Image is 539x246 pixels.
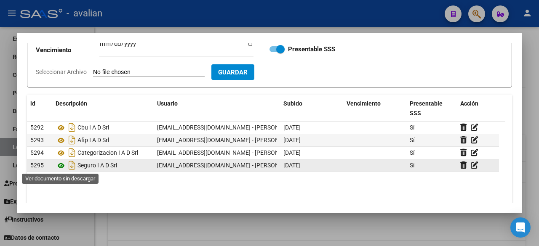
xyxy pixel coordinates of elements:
[283,137,301,143] span: [DATE]
[27,95,52,122] datatable-header-cell: id
[157,124,300,131] span: [EMAIL_ADDRESS][DOMAIN_NAME] - [PERSON_NAME]
[157,137,300,143] span: [EMAIL_ADDRESS][DOMAIN_NAME] - [PERSON_NAME]
[157,162,300,169] span: [EMAIL_ADDRESS][DOMAIN_NAME] - [PERSON_NAME]
[77,150,138,156] span: Categorizacion I A D Srl
[77,124,109,131] span: Cbu I A D Srl
[36,45,99,55] p: Vencimiento
[30,124,44,131] span: 5292
[36,69,87,75] span: Seleccionar Archivo
[52,95,154,122] datatable-header-cell: Descripción
[67,133,77,147] i: Descargar documento
[283,100,302,107] span: Subido
[154,95,280,122] datatable-header-cell: Usuario
[67,146,77,159] i: Descargar documento
[30,137,44,143] span: 5293
[27,200,512,221] div: 4 total
[30,100,35,107] span: id
[410,137,414,143] span: Sí
[67,159,77,172] i: Descargar documento
[510,217,531,238] div: Open Intercom Messenger
[283,162,301,169] span: [DATE]
[77,137,109,144] span: Afip I A D Srl
[280,95,343,122] datatable-header-cell: Subido
[157,149,300,156] span: [EMAIL_ADDRESS][DOMAIN_NAME] - [PERSON_NAME]
[218,69,248,76] span: Guardar
[347,100,381,107] span: Vencimiento
[30,162,44,169] span: 5295
[410,162,414,169] span: Sí
[410,100,443,116] span: Presentable SSS
[410,124,414,131] span: Sí
[77,162,117,169] span: Seguro I A D Srl
[283,149,301,156] span: [DATE]
[211,64,254,80] button: Guardar
[457,95,499,122] datatable-header-cell: Acción
[67,121,77,134] i: Descargar documento
[56,100,87,107] span: Descripción
[410,149,414,156] span: Sí
[460,100,478,107] span: Acción
[157,100,178,107] span: Usuario
[343,95,406,122] datatable-header-cell: Vencimiento
[406,95,457,122] datatable-header-cell: Presentable SSS
[30,149,44,156] span: 5294
[288,45,335,53] strong: Presentable SSS
[283,124,301,131] span: [DATE]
